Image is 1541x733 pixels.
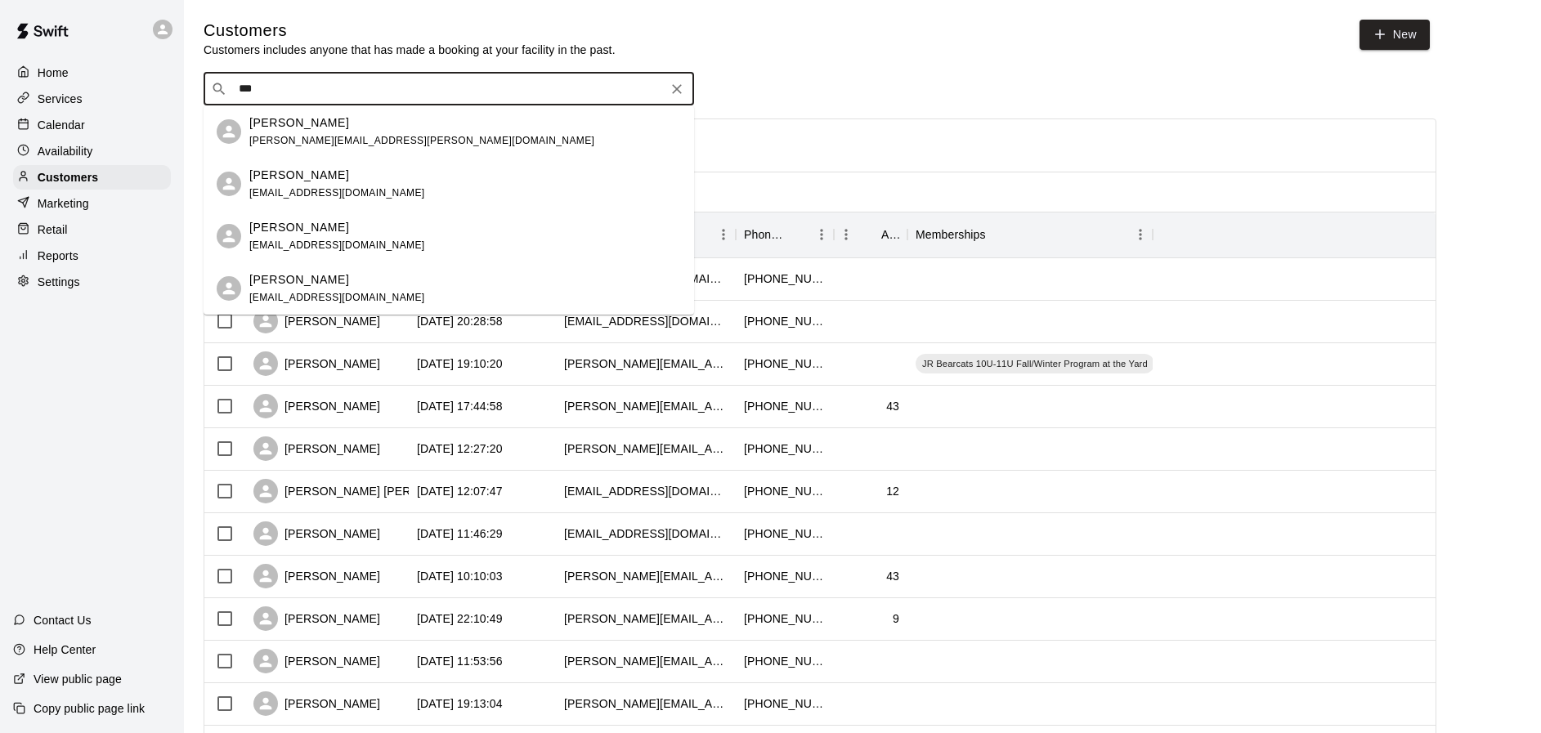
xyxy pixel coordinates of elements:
[417,610,503,627] div: 2025-08-11 22:10:49
[38,65,69,81] p: Home
[744,483,826,499] div: +15197708123
[249,187,425,199] span: [EMAIL_ADDRESS][DOMAIN_NAME]
[858,223,881,246] button: Sort
[564,525,728,542] div: cvandergriendt@gmail.com
[253,606,380,631] div: [PERSON_NAME]
[204,73,694,105] div: Search customers by name or email
[249,219,349,236] p: [PERSON_NAME]
[417,525,503,542] div: 2025-08-13 11:46:29
[217,276,241,301] div: Thomas Hudda-Mulvany
[13,270,171,294] a: Settings
[38,195,89,212] p: Marketing
[217,172,241,196] div: Shane Mulvany
[564,695,728,712] div: jennifer.tigerlily@gmail.com
[34,700,145,717] p: Copy public page link
[34,612,92,628] p: Contact Us
[34,671,122,687] p: View public page
[249,167,349,184] p: [PERSON_NAME]
[744,695,826,712] div: +15192122976
[786,223,809,246] button: Sort
[564,653,728,669] div: christina_arsenault@outlook.com
[13,113,171,137] a: Calendar
[564,483,728,499] div: tank_fu@hotmail.com
[417,483,503,499] div: 2025-08-13 12:07:47
[38,274,80,290] p: Settings
[38,143,93,159] p: Availability
[744,313,826,329] div: +19059611769
[744,525,826,542] div: +15196354213
[417,653,503,669] div: 2025-08-11 11:53:56
[249,239,425,251] span: [EMAIL_ADDRESS][DOMAIN_NAME]
[886,568,899,584] div: 43
[881,212,899,257] div: Age
[1360,20,1430,50] a: New
[204,42,616,58] p: Customers includes anyone that has made a booking at your facility in the past.
[564,313,728,329] div: j_nimijohn11@hotmail.com
[38,248,78,264] p: Reports
[564,610,728,627] div: brad@jackmanltd.com
[744,212,786,257] div: Phone Number
[886,398,899,414] div: 43
[249,114,349,132] p: [PERSON_NAME]
[1128,222,1153,247] button: Menu
[809,222,834,247] button: Menu
[204,20,616,42] h5: Customers
[417,695,503,712] div: 2025-08-10 19:13:04
[916,354,1154,373] div: JR Bearcats 10U-11U Fall/Winter Program at the Yard
[417,355,503,372] div: 2025-08-13 19:10:20
[253,436,380,461] div: [PERSON_NAME]
[34,641,96,658] p: Help Center
[665,78,688,101] button: Clear
[13,139,171,163] a: Availability
[417,313,503,329] div: 2025-08-13 20:28:58
[744,610,826,627] div: +15192230580
[564,440,728,457] div: a.j.m.purdy@gmail.com
[249,271,349,288] p: [PERSON_NAME]
[417,440,503,457] div: 2025-08-13 12:27:20
[38,221,68,238] p: Retail
[249,135,594,146] span: [PERSON_NAME][EMAIL_ADDRESS][PERSON_NAME][DOMAIN_NAME]
[556,212,736,257] div: Email
[564,355,728,372] div: tyler_i_elliott@hotmail.com
[13,244,171,268] a: Reports
[249,292,425,303] span: [EMAIL_ADDRESS][DOMAIN_NAME]
[744,270,826,287] div: +15197311807
[253,394,380,418] div: [PERSON_NAME]
[38,91,83,107] p: Services
[253,309,380,333] div: [PERSON_NAME]
[38,169,98,185] p: Customers
[834,222,858,247] button: Menu
[736,212,834,257] div: Phone Number
[253,521,380,546] div: [PERSON_NAME]
[564,568,728,584] div: shauna.wilde@gmail.com
[916,212,986,257] div: Memberships
[217,224,241,248] div: Shauna McNair
[13,60,171,85] a: Home
[744,355,826,372] div: +15195910136
[253,564,380,588] div: [PERSON_NAME]
[907,212,1153,257] div: Memberships
[13,165,171,190] a: Customers
[13,217,171,242] a: Retail
[13,87,171,111] a: Services
[711,222,736,247] button: Menu
[38,117,85,133] p: Calendar
[253,479,479,503] div: [PERSON_NAME] [PERSON_NAME]
[417,398,503,414] div: 2025-08-13 17:44:58
[217,119,241,144] div: Shauna Wilde
[834,212,907,257] div: Age
[986,223,1009,246] button: Sort
[417,568,503,584] div: 2025-08-13 10:10:03
[893,610,899,627] div: 9
[13,191,171,216] a: Marketing
[253,351,380,376] div: [PERSON_NAME]
[253,649,380,673] div: [PERSON_NAME]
